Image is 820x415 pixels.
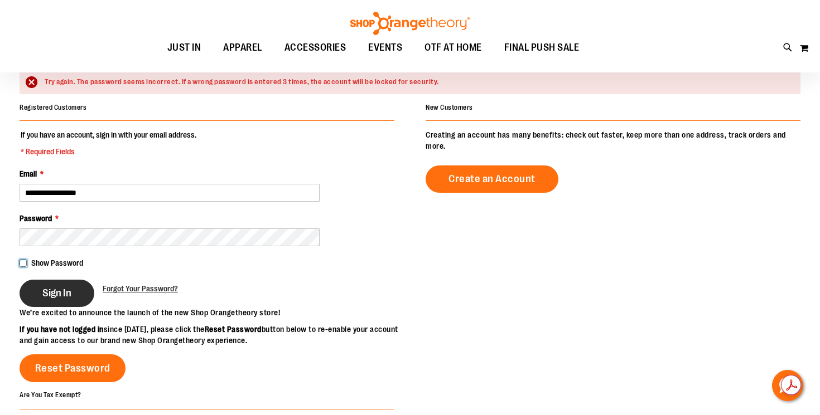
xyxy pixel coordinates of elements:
strong: Are You Tax Exempt? [20,391,81,399]
img: Shop Orangetheory [349,12,471,35]
strong: Registered Customers [20,104,86,111]
p: We’re excited to announce the launch of the new Shop Orangetheory store! [20,307,410,318]
a: Create an Account [426,165,558,193]
span: EVENTS [368,35,402,60]
a: FINAL PUSH SALE [493,35,591,61]
a: ACCESSORIES [273,35,358,61]
strong: If you have not logged in [20,325,104,334]
span: Forgot Your Password? [103,284,178,293]
a: OTF AT HOME [413,35,493,61]
span: * Required Fields [21,146,196,157]
a: APPAREL [212,35,273,61]
div: Try again. The password seems incorrect. If a wrong password is entered 3 times, the account will... [45,77,789,87]
span: Password [20,214,52,223]
span: Create an Account [448,173,536,185]
a: Forgot Your Password? [103,283,178,294]
span: OTF AT HOME [425,35,482,60]
span: FINAL PUSH SALE [504,35,580,60]
span: JUST IN [167,35,201,60]
span: Show Password [31,258,83,267]
a: Reset Password [20,354,126,382]
p: Creating an account has many benefits: check out faster, keep more than one address, track orders... [426,129,800,152]
a: JUST IN [156,35,213,61]
button: Sign In [20,280,94,307]
span: Email [20,169,37,178]
span: Reset Password [35,362,110,374]
legend: If you have an account, sign in with your email address. [20,129,197,157]
strong: New Customers [426,104,473,111]
button: Hello, have a question? Let’s chat. [772,370,803,401]
strong: Reset Password [205,325,262,334]
span: Sign In [42,287,71,299]
span: ACCESSORIES [284,35,346,60]
p: since [DATE], please click the button below to re-enable your account and gain access to our bran... [20,324,410,346]
span: APPAREL [223,35,262,60]
a: EVENTS [357,35,413,61]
